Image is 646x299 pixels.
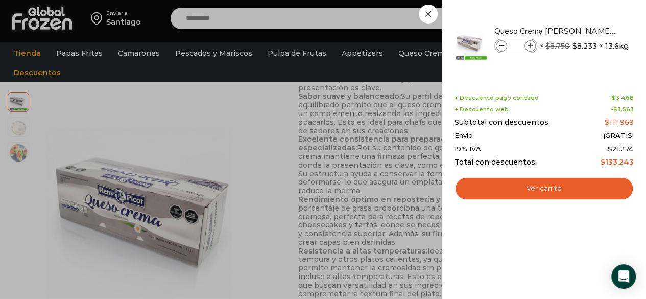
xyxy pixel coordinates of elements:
span: $ [545,41,550,51]
span: ¡GRATIS! [604,132,634,140]
bdi: 8.233 [572,41,597,51]
div: Open Intercom Messenger [611,264,636,289]
span: Subtotal con descuentos [454,118,548,127]
span: × × 13.6kg [540,39,629,53]
span: 21.274 [608,145,634,153]
bdi: 133.243 [601,157,634,167]
span: Envío [454,132,473,140]
span: $ [601,157,605,167]
span: $ [612,94,616,101]
span: $ [613,106,617,113]
span: Total con descuentos: [454,158,537,167]
span: $ [605,118,609,127]
span: + Descuento web [454,106,509,113]
bdi: 111.969 [605,118,634,127]
span: $ [572,41,577,51]
span: 19% IVA [454,145,481,153]
bdi: 3.563 [613,106,634,113]
a: Queso Crema [PERSON_NAME] 1,36 kg - Caja 13,6 kg [494,26,616,37]
span: + Descuento pago contado [454,95,539,101]
span: - [609,95,634,101]
span: $ [608,145,612,153]
input: Product quantity [508,40,523,52]
span: - [611,106,634,113]
bdi: 8.750 [545,41,570,51]
bdi: 3.468 [612,94,634,101]
a: Ver carrito [454,177,634,200]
